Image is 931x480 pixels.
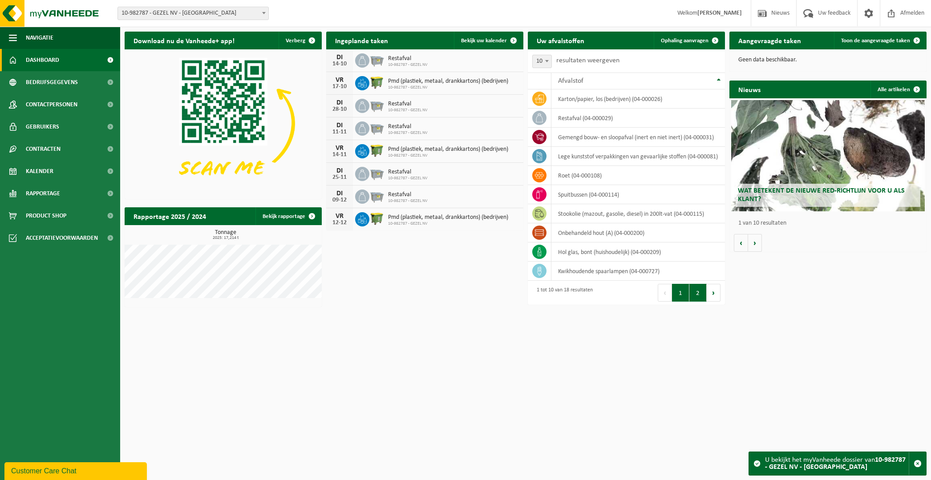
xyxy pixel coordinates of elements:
[331,61,348,67] div: 14-10
[748,234,762,252] button: Volgende
[461,38,507,44] span: Bekijk uw kalender
[331,145,348,152] div: VR
[331,99,348,106] div: DI
[125,32,243,49] h2: Download nu de Vanheede+ app!
[533,55,551,68] span: 10
[734,234,748,252] button: Vorige
[26,27,53,49] span: Navigatie
[551,128,725,147] td: gemengd bouw- en sloopafval (inert en niet inert) (04-000031)
[255,207,321,225] a: Bekijk rapportage
[388,123,428,130] span: Restafval
[331,122,348,129] div: DI
[388,169,428,176] span: Restafval
[26,116,59,138] span: Gebruikers
[388,85,508,90] span: 10-982787 - GEZEL NV
[331,129,348,135] div: 11-11
[331,220,348,226] div: 12-12
[697,10,742,16] strong: [PERSON_NAME]
[388,78,508,85] span: Pmd (plastiek, metaal, drankkartons) (bedrijven)
[117,7,269,20] span: 10-982787 - GEZEL NV - BUGGENHOUT
[551,262,725,281] td: kwikhoudende spaarlampen (04-000727)
[26,49,59,71] span: Dashboard
[738,187,905,203] span: Wat betekent de nieuwe RED-richtlijn voor u als klant?
[26,205,66,227] span: Product Shop
[369,211,385,226] img: WB-1100-HPE-GN-50
[26,93,77,116] span: Contactpersonen
[658,284,672,302] button: Previous
[26,71,78,93] span: Bedrijfsgegevens
[129,236,322,240] span: 2025: 17,214 t
[4,460,149,480] iframe: chat widget
[369,188,385,203] img: WB-2500-GAL-GY-01
[729,81,769,98] h2: Nieuws
[369,52,385,67] img: WB-2500-GAL-GY-01
[765,452,909,475] div: U bekijkt het myVanheede dossier van
[26,160,53,182] span: Kalender
[331,84,348,90] div: 17-10
[729,32,810,49] h2: Aangevraagde taken
[118,7,268,20] span: 10-982787 - GEZEL NV - BUGGENHOUT
[707,284,721,302] button: Next
[388,198,428,204] span: 10-982787 - GEZEL NV
[279,32,321,49] button: Verberg
[738,57,918,63] p: Geen data beschikbaar.
[532,283,593,303] div: 1 tot 10 van 18 resultaten
[528,32,593,49] h2: Uw afvalstoffen
[388,101,428,108] span: Restafval
[388,153,508,158] span: 10-982787 - GEZEL NV
[26,182,60,205] span: Rapportage
[654,32,724,49] a: Ophaling aanvragen
[331,77,348,84] div: VR
[841,38,910,44] span: Toon de aangevraagde taken
[388,146,508,153] span: Pmd (plastiek, metaal, drankkartons) (bedrijven)
[388,221,508,226] span: 10-982787 - GEZEL NV
[369,120,385,135] img: WB-2500-GAL-GY-01
[331,174,348,181] div: 25-11
[125,49,322,197] img: Download de VHEPlus App
[129,230,322,240] h3: Tonnage
[388,214,508,221] span: Pmd (plastiek, metaal, drankkartons) (bedrijven)
[532,55,552,68] span: 10
[369,97,385,113] img: WB-2500-GAL-GY-01
[551,166,725,185] td: roet (04-000108)
[551,185,725,204] td: spuitbussen (04-000114)
[388,62,428,68] span: 10-982787 - GEZEL NV
[556,57,619,64] label: resultaten weergeven
[331,106,348,113] div: 28-10
[286,38,305,44] span: Verberg
[331,167,348,174] div: DI
[331,152,348,158] div: 14-11
[834,32,926,49] a: Toon de aangevraagde taken
[738,220,922,226] p: 1 van 10 resultaten
[672,284,689,302] button: 1
[388,55,428,62] span: Restafval
[26,138,61,160] span: Contracten
[125,207,215,225] h2: Rapportage 2025 / 2024
[369,143,385,158] img: WB-1100-HPE-GN-50
[551,147,725,166] td: lege kunststof verpakkingen van gevaarlijke stoffen (04-000081)
[454,32,522,49] a: Bekijk uw kalender
[765,456,906,471] strong: 10-982787 - GEZEL NV - [GEOGRAPHIC_DATA]
[661,38,708,44] span: Ophaling aanvragen
[388,108,428,113] span: 10-982787 - GEZEL NV
[551,223,725,242] td: onbehandeld hout (A) (04-000200)
[551,242,725,262] td: hol glas, bont (huishoudelijk) (04-000209)
[731,100,924,211] a: Wat betekent de nieuwe RED-richtlijn voor u als klant?
[331,190,348,197] div: DI
[388,130,428,136] span: 10-982787 - GEZEL NV
[558,77,583,85] span: Afvalstof
[331,213,348,220] div: VR
[26,227,98,249] span: Acceptatievoorwaarden
[331,197,348,203] div: 09-12
[326,32,397,49] h2: Ingeplande taken
[551,109,725,128] td: restafval (04-000029)
[331,54,348,61] div: DI
[369,75,385,90] img: WB-1100-HPE-GN-50
[870,81,926,98] a: Alle artikelen
[388,176,428,181] span: 10-982787 - GEZEL NV
[551,204,725,223] td: stookolie (mazout, gasolie, diesel) in 200lt-vat (04-000115)
[369,165,385,181] img: WB-2500-GAL-GY-01
[388,191,428,198] span: Restafval
[689,284,707,302] button: 2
